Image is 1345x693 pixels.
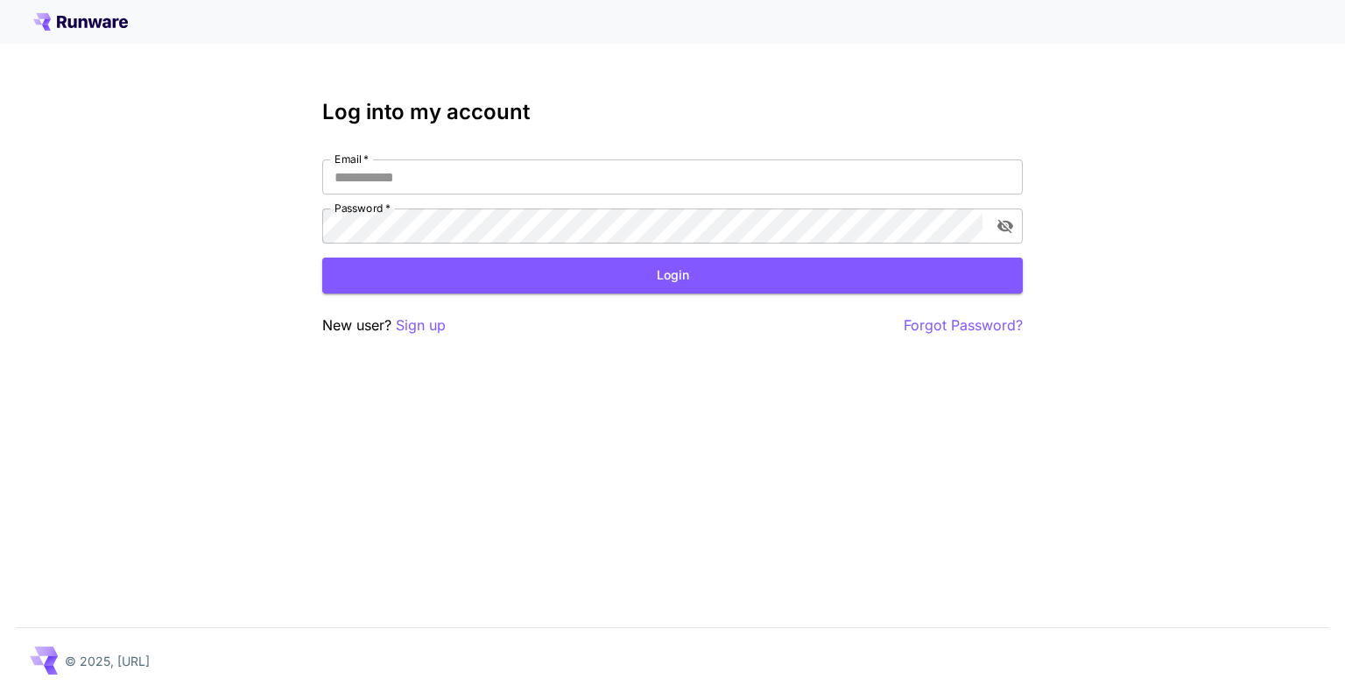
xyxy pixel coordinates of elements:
[396,315,446,336] button: Sign up
[989,210,1021,242] button: toggle password visibility
[65,652,150,670] p: © 2025, [URL]
[334,152,369,166] label: Email
[322,258,1023,293] button: Login
[322,100,1023,124] h3: Log into my account
[334,201,391,216] label: Password
[904,315,1023,336] button: Forgot Password?
[322,315,446,336] p: New user?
